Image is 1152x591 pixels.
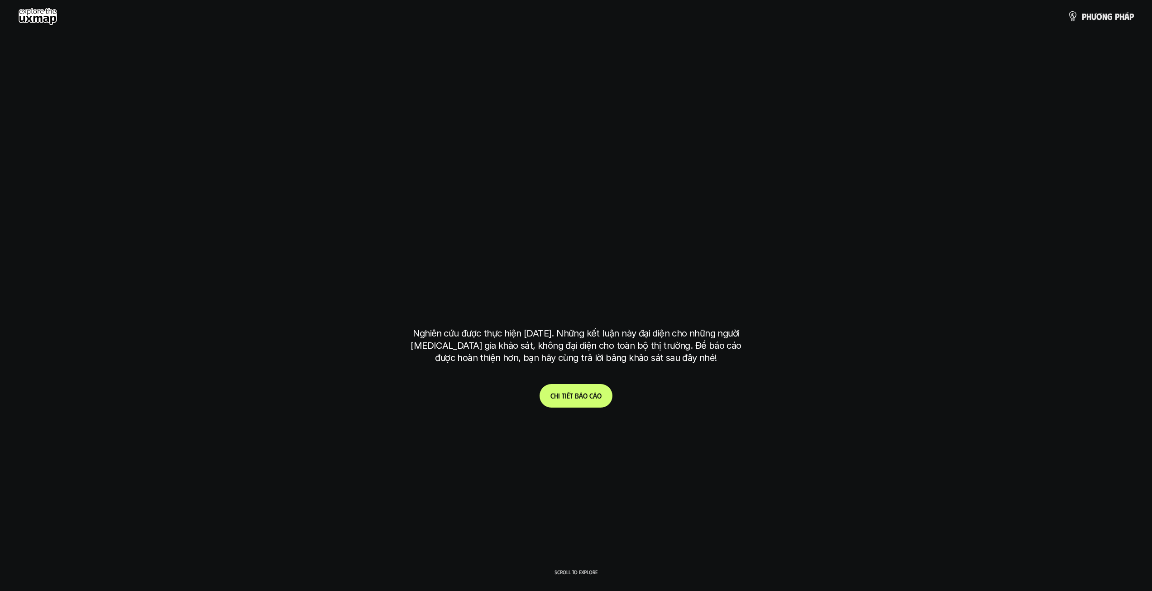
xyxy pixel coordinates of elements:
span: o [583,391,588,400]
span: b [575,391,579,400]
span: p [1129,11,1134,21]
span: c [589,391,593,400]
span: á [593,391,597,400]
span: h [1086,11,1091,21]
h1: phạm vi công việc của [411,207,741,245]
span: C [550,391,554,400]
span: i [565,391,567,400]
span: p [1115,11,1119,21]
span: n [1102,11,1107,21]
span: o [597,391,602,400]
span: i [558,391,560,400]
span: á [579,391,583,400]
span: t [562,391,565,400]
h1: tại [GEOGRAPHIC_DATA] [415,279,737,317]
span: g [1107,11,1113,21]
span: h [1119,11,1124,21]
a: phươngpháp [1067,7,1134,25]
span: h [554,391,558,400]
span: ư [1091,11,1096,21]
span: ơ [1096,11,1102,21]
a: Chitiếtbáocáo [540,384,612,408]
h6: Kết quả nghiên cứu [545,186,614,196]
p: Scroll to explore [554,569,598,575]
span: p [1082,11,1086,21]
span: á [1124,11,1129,21]
p: Nghiên cứu được thực hiện [DATE]. Những kết luận này đại diện cho những người [MEDICAL_DATA] gia ... [406,327,746,364]
span: ế [567,391,570,400]
span: t [570,391,573,400]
